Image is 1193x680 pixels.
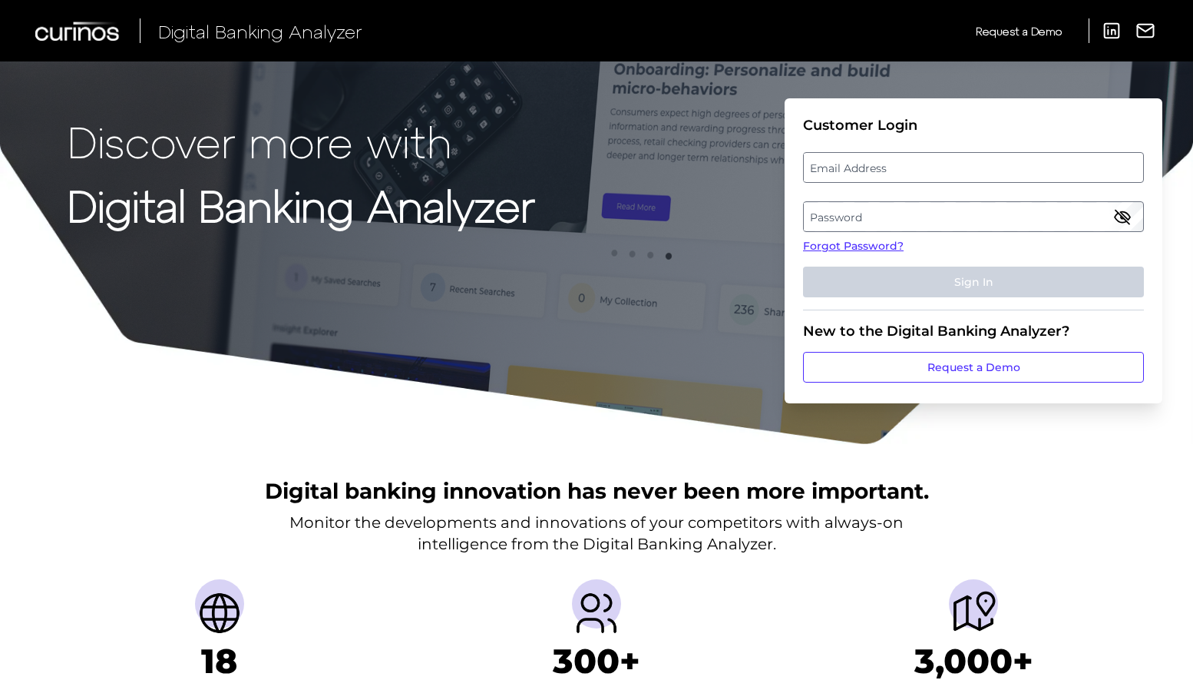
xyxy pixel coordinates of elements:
[195,589,244,638] img: Countries
[803,238,1144,254] a: Forgot Password?
[289,512,904,555] p: Monitor the developments and innovations of your competitors with always-on intelligence from the...
[158,20,362,42] span: Digital Banking Analyzer
[68,117,535,165] p: Discover more with
[949,589,998,638] img: Journeys
[803,117,1144,134] div: Customer Login
[572,589,621,638] img: Providers
[803,323,1144,340] div: New to the Digital Banking Analyzer?
[803,352,1144,383] a: Request a Demo
[804,203,1142,231] label: Password
[976,18,1062,44] a: Request a Demo
[68,179,535,231] strong: Digital Banking Analyzer
[976,25,1062,38] span: Request a Demo
[35,22,121,41] img: Curinos
[803,267,1144,297] button: Sign In
[804,154,1142,181] label: Email Address
[265,476,929,506] h2: Digital banking innovation has never been more important.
